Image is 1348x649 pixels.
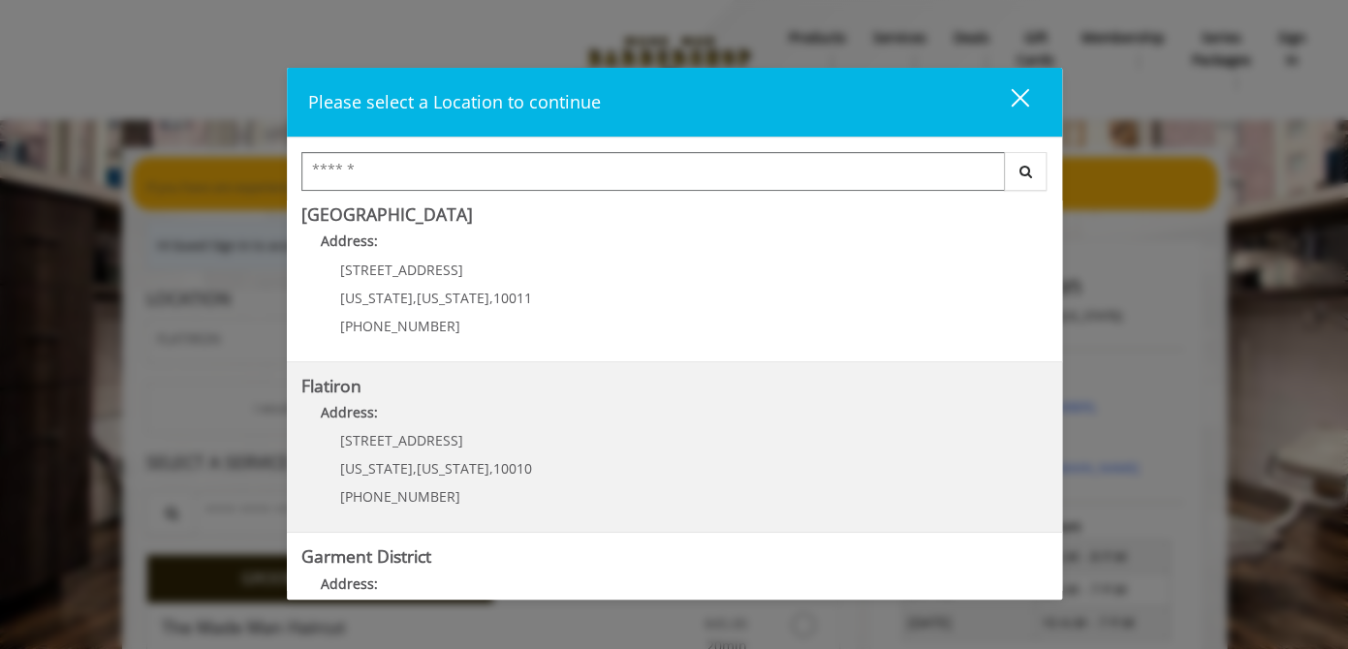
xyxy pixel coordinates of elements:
b: Flatiron [301,374,361,397]
input: Search Center [301,152,1005,191]
button: close dialog [975,82,1041,122]
span: [US_STATE] [340,289,413,307]
span: 10011 [493,289,532,307]
div: close dialog [988,87,1027,116]
i: Search button [1015,165,1037,178]
b: Address: [321,403,378,421]
span: [PHONE_NUMBER] [340,317,460,335]
span: [US_STATE] [340,459,413,478]
span: [US_STATE] [417,289,489,307]
span: [US_STATE] [417,459,489,478]
span: , [489,289,493,307]
span: Please select a Location to continue [308,90,601,113]
b: [GEOGRAPHIC_DATA] [301,202,473,226]
span: , [413,459,417,478]
span: [STREET_ADDRESS] [340,261,463,279]
b: Address: [321,232,378,250]
b: Garment District [301,544,431,568]
div: Center Select [301,152,1048,201]
span: , [413,289,417,307]
span: 10010 [493,459,532,478]
span: [PHONE_NUMBER] [340,487,460,506]
b: Address: [321,574,378,593]
span: , [489,459,493,478]
span: [STREET_ADDRESS] [340,431,463,449]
